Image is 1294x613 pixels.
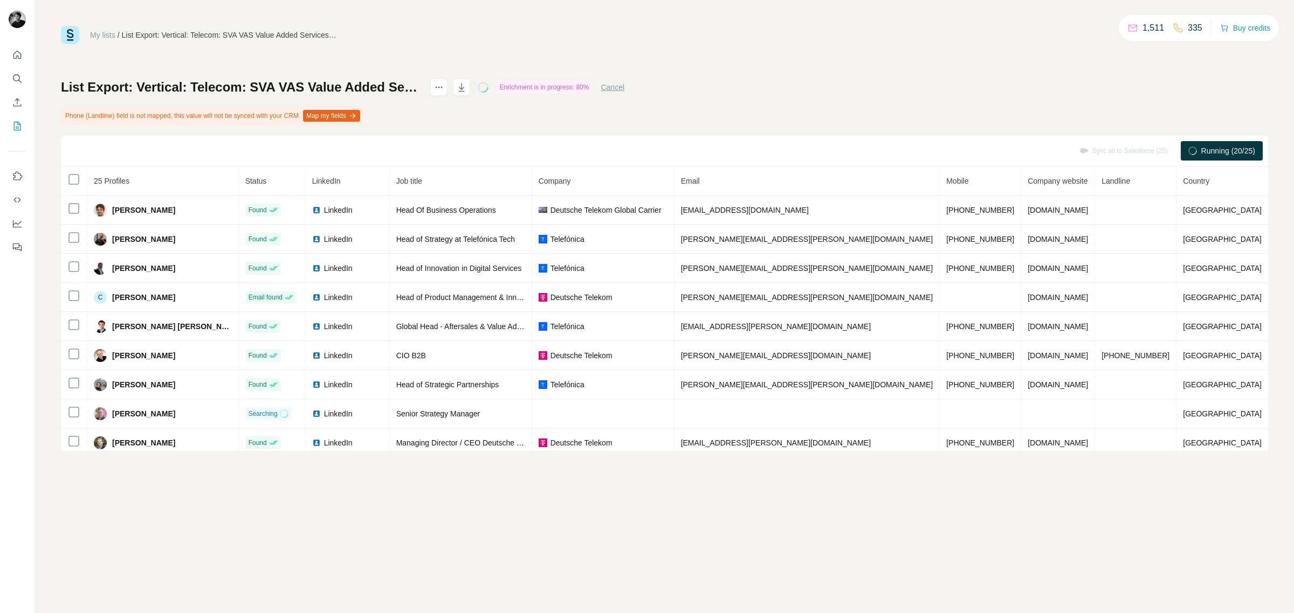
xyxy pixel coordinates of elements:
[396,409,480,418] span: Senior Strategy Manager
[324,234,353,245] span: LinkedIn
[681,380,933,389] span: [PERSON_NAME][EMAIL_ADDRESS][PERSON_NAME][DOMAIN_NAME]
[118,30,120,40] li: /
[94,320,107,333] img: Avatar
[396,438,629,447] span: Managing Director / CEO Deutsche Telekom Global Business Nordics
[539,235,547,243] img: company-logo
[396,380,499,389] span: Head of Strategic Partnerships
[1028,177,1087,185] span: Company website
[550,205,662,215] span: Deutsche Telekom Global Carrier
[245,177,267,185] span: Status
[681,438,871,447] span: [EMAIL_ADDRESS][PERSON_NAME][DOMAIN_NAME]
[946,206,1014,214] span: [PHONE_NUMBER]
[1201,145,1255,156] span: Running (20/25)
[1220,20,1270,36] button: Buy credits
[396,235,515,243] span: Head of Strategy at Telefónica Tech
[681,177,700,185] span: Email
[1183,235,1262,243] span: [GEOGRAPHIC_DATA]
[312,235,321,243] img: LinkedIn logo
[681,293,933,302] span: [PERSON_NAME][EMAIL_ADDRESS][PERSON_NAME][DOMAIN_NAME]
[1028,293,1088,302] span: [DOMAIN_NAME]
[312,351,321,360] img: LinkedIn logo
[112,408,175,419] span: [PERSON_NAME]
[312,177,341,185] span: LinkedIn
[1028,206,1088,214] span: [DOMAIN_NAME]
[94,177,129,185] span: 25 Profiles
[312,409,321,418] img: LinkedIn logo
[94,436,107,449] img: Avatar
[1028,438,1088,447] span: [DOMAIN_NAME]
[61,26,79,44] img: Surfe Logo
[946,380,1014,389] span: [PHONE_NUMBER]
[946,322,1014,331] span: [PHONE_NUMBER]
[396,206,496,214] span: Head Of Business Operations
[112,437,175,448] span: [PERSON_NAME]
[430,79,448,96] button: actions
[9,238,26,257] button: Feedback
[1028,351,1088,360] span: [DOMAIN_NAME]
[1183,438,1262,447] span: [GEOGRAPHIC_DATA]
[112,205,175,215] span: [PERSON_NAME]
[9,116,26,136] button: My lists
[112,379,175,390] span: [PERSON_NAME]
[396,322,561,331] span: Global Head - Aftersales & Value Added Services
[312,322,321,331] img: LinkedIn logo
[681,206,809,214] span: [EMAIL_ADDRESS][DOMAIN_NAME]
[1183,177,1209,185] span: Country
[946,438,1014,447] span: [PHONE_NUMBER]
[249,322,267,331] span: Found
[946,235,1014,243] span: [PHONE_NUMBER]
[1142,22,1164,34] p: 1,511
[1102,177,1130,185] span: Landline
[249,351,267,360] span: Found
[94,407,107,420] img: Avatar
[61,107,362,125] div: Phone (Landline) field is not mapped, this value will not be synced with your CRM
[550,350,612,361] span: Deutsche Telekom
[946,177,968,185] span: Mobile
[550,437,612,448] span: Deutsche Telekom
[112,234,175,245] span: [PERSON_NAME]
[112,321,232,332] span: [PERSON_NAME] [PERSON_NAME]
[1183,409,1262,418] span: [GEOGRAPHIC_DATA]
[324,321,353,332] span: LinkedIn
[1183,351,1262,360] span: [GEOGRAPHIC_DATA]
[324,408,353,419] span: LinkedIn
[94,233,107,246] img: Avatar
[1188,22,1202,34] p: 335
[324,350,353,361] span: LinkedIn
[249,438,267,448] span: Found
[1102,351,1169,360] span: [PHONE_NUMBER]
[496,81,592,94] div: Enrichment is in progress: 80%
[1183,322,1262,331] span: [GEOGRAPHIC_DATA]
[122,30,338,40] div: List Export: Vertical: Telecom: SVA VAS Value Added Services - [DATE] 14:44
[539,293,547,302] img: company-logo
[539,322,547,331] img: company-logo
[9,93,26,112] button: Enrich CSV
[1183,380,1262,389] span: [GEOGRAPHIC_DATA]
[112,292,175,303] span: [PERSON_NAME]
[9,69,26,88] button: Search
[324,205,353,215] span: LinkedIn
[312,293,321,302] img: LinkedIn logo
[112,350,175,361] span: [PERSON_NAME]
[550,321,584,332] span: Telefónica
[681,351,871,360] span: [PERSON_NAME][EMAIL_ADDRESS][DOMAIN_NAME]
[1183,293,1262,302] span: [GEOGRAPHIC_DATA]
[539,351,547,360] img: company-logo
[312,438,321,447] img: LinkedIn logo
[539,177,571,185] span: Company
[9,214,26,233] button: Dashboard
[94,349,107,362] img: Avatar
[681,264,933,273] span: [PERSON_NAME][EMAIL_ADDRESS][PERSON_NAME][DOMAIN_NAME]
[539,264,547,273] img: company-logo
[946,264,1014,273] span: [PHONE_NUMBER]
[1183,264,1262,273] span: [GEOGRAPHIC_DATA]
[681,235,933,243] span: [PERSON_NAME][EMAIL_ADDRESS][PERSON_NAME][DOMAIN_NAME]
[550,292,612,303] span: Deutsche Telekom
[312,380,321,389] img: LinkedIn logo
[249,234,267,244] span: Found
[396,264,522,273] span: Head of Innovation in Digital Services
[539,438,547,447] img: company-logo
[94,262,107,275] img: Avatar
[249,409,278,419] span: Searching
[303,110,360,122] button: Map my fields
